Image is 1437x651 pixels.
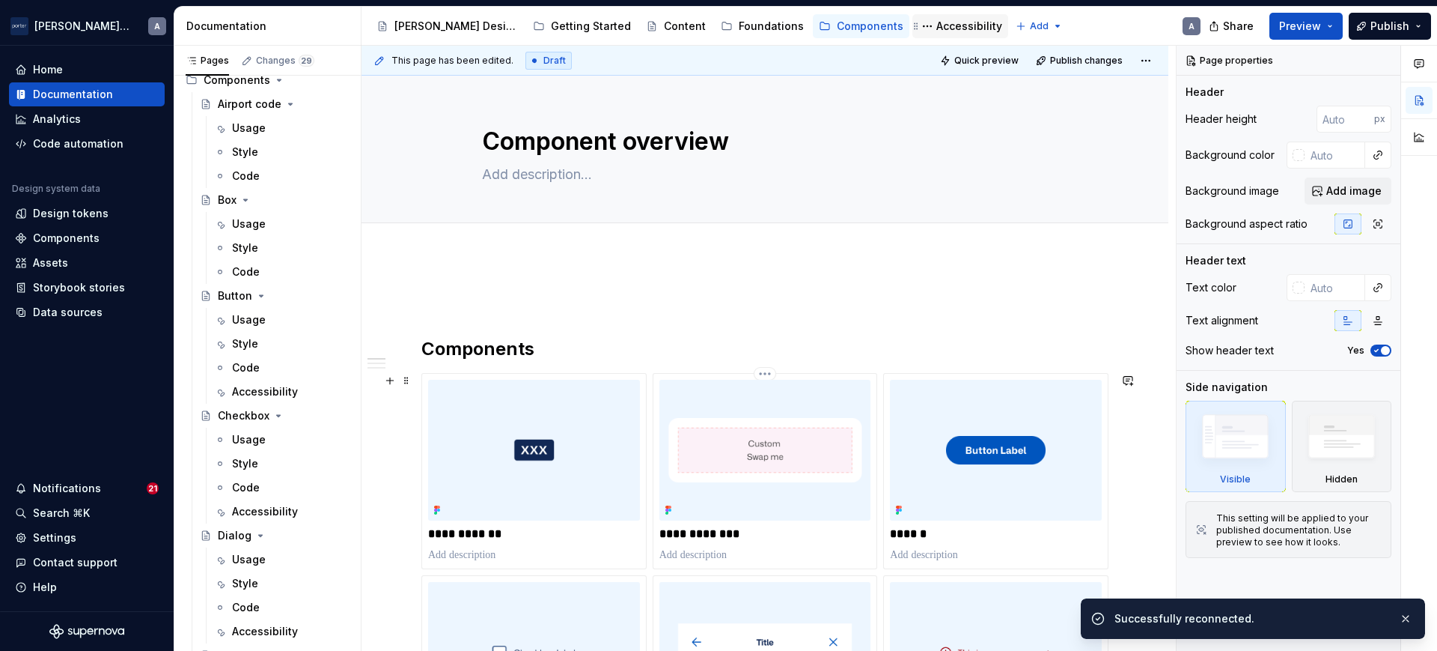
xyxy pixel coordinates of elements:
div: Data sources [33,305,103,320]
div: Changes [256,55,314,67]
div: Components [837,19,903,34]
div: Show header text [1186,343,1274,358]
a: Accessibility [208,500,355,524]
span: Publish [1370,19,1409,34]
p: px [1374,113,1385,125]
a: Button [194,284,355,308]
a: Analytics [9,107,165,131]
div: Usage [232,552,266,567]
div: Search ⌘K [33,506,90,521]
a: Style [208,236,355,260]
img: 3820a497-e746-4f67-a88e-e6bcaba9145c.png [890,380,1102,521]
div: Accessibility [232,384,298,399]
div: Usage [232,312,266,327]
a: Home [9,58,165,82]
div: Settings [33,530,76,545]
span: Share [1223,19,1254,34]
a: Style [208,452,355,476]
button: Add image [1305,178,1391,205]
a: Accessibility [208,380,355,404]
a: Components [813,14,909,38]
a: Storybook stories [9,276,165,300]
div: Button [218,288,252,303]
div: Accessibility [232,624,298,639]
div: Background image [1186,184,1279,199]
div: Header height [1186,112,1257,127]
div: Hidden [1292,401,1392,492]
a: Content [640,14,712,38]
img: 9bf4122f-2a2e-42c4-a196-26f4351c6a75.png [428,380,640,521]
span: Preview [1279,19,1321,34]
a: Accessibility [208,620,355,644]
span: 21 [147,482,159,494]
div: Analytics [33,112,81,127]
span: Add image [1326,184,1382,199]
div: Page tree [370,11,1008,41]
div: Side navigation [1186,380,1268,395]
button: Search ⌘K [9,501,165,525]
div: Components [204,73,270,88]
a: Components [9,226,165,250]
div: Assets [33,255,68,270]
span: Publish changes [1050,55,1123,67]
a: Airport code [194,92,355,116]
img: f0306bc8-3074-41fb-b11c-7d2e8671d5eb.png [10,17,28,35]
a: Data sources [9,300,165,324]
a: Settings [9,526,165,550]
a: Accessibility [912,14,1008,38]
button: Contact support [9,551,165,575]
a: Assets [9,251,165,275]
input: Auto [1305,274,1365,301]
div: Usage [232,432,266,447]
div: Help [33,580,57,595]
a: Code [208,356,355,380]
a: Code [208,164,355,188]
a: Code [208,596,355,620]
div: A [154,20,160,32]
div: Header [1186,85,1224,100]
div: [PERSON_NAME] Airlines [34,19,130,34]
div: Successfully reconnected. [1114,611,1387,626]
div: A [1189,20,1195,32]
div: Header text [1186,253,1246,268]
div: Code automation [33,136,123,151]
div: Airport code [218,97,281,112]
div: Foundations [739,19,804,34]
div: Code [232,360,260,375]
textarea: Component overview [479,124,1045,160]
div: Dialog [218,528,251,543]
input: Auto [1305,142,1365,169]
span: Quick preview [954,55,1019,67]
a: Usage [208,428,355,452]
div: Checkbox [218,408,269,423]
button: Share [1201,13,1263,40]
a: Checkbox [194,404,355,428]
div: Box [218,193,237,208]
div: Usage [232,217,266,231]
button: [PERSON_NAME] AirlinesA [3,10,171,42]
span: 29 [299,55,314,67]
div: Style [232,336,258,351]
a: Usage [208,308,355,332]
a: Style [208,572,355,596]
div: Getting Started [551,19,631,34]
a: Code [208,260,355,284]
span: This page has been edited. [391,55,513,67]
a: Design tokens [9,202,165,225]
div: Visible [1220,473,1251,485]
img: f2f07af0-c03f-4763-8110-1c090e2ed3c4.png [659,380,871,521]
div: Content [664,19,706,34]
div: Usage [232,121,266,136]
a: Usage [208,212,355,236]
div: Home [33,62,63,77]
a: Usage [208,116,355,140]
div: Documentation [33,87,113,102]
div: Visible [1186,401,1286,492]
div: Code [232,169,260,184]
div: Contact support [33,555,118,570]
button: Notifications21 [9,476,165,500]
button: Publish [1349,13,1431,40]
div: Design tokens [33,206,109,221]
button: Publish changes [1031,50,1129,71]
div: Components [180,68,355,92]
